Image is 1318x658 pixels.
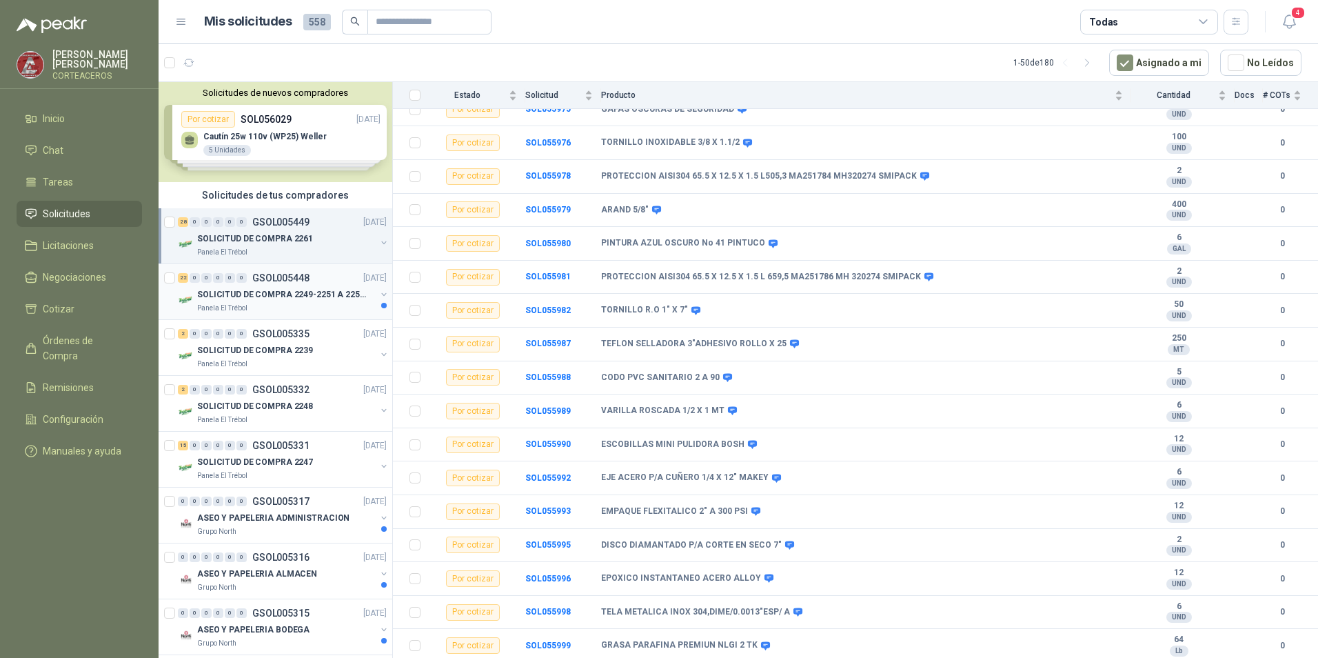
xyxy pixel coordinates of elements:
[350,17,360,26] span: search
[525,372,571,382] a: SOL055988
[363,439,387,452] p: [DATE]
[1263,337,1301,350] b: 0
[525,574,571,584] a: SOL055996
[17,296,142,322] a: Cotizar
[446,637,500,654] div: Por cotizar
[601,607,790,618] b: TELA METALICA INOX 304,DIME/0.0013"ESP/ A
[252,497,310,506] p: GSOL005317
[1263,270,1301,283] b: 0
[1166,143,1192,154] div: UND
[17,106,142,132] a: Inicio
[225,273,235,283] div: 0
[236,217,247,227] div: 0
[178,273,188,283] div: 22
[446,336,500,352] div: Por cotizar
[1166,579,1192,590] div: UND
[525,339,571,348] b: SOL055987
[52,50,142,69] p: [PERSON_NAME] [PERSON_NAME]
[525,406,571,416] b: SOL055989
[446,269,500,286] div: Por cotizar
[601,540,782,551] b: DISCO DIAMANTADO P/A CORTE EN SECO 7"
[178,552,188,562] div: 0
[525,540,571,550] a: SOL055995
[1168,344,1190,355] div: MT
[446,437,500,453] div: Por cotizar
[43,443,121,459] span: Manuales y ayuda
[1131,467,1226,478] b: 6
[201,441,212,450] div: 0
[190,329,200,339] div: 0
[1131,90,1215,100] span: Cantidad
[17,232,142,259] a: Licitaciones
[1263,237,1301,250] b: 0
[525,607,571,617] a: SOL055998
[1277,10,1301,34] button: 4
[446,403,500,419] div: Por cotizar
[178,493,389,537] a: 0 0 0 0 0 0 GSOL005317[DATE] Company LogoASEO Y PAPELERIA ADMINISTRACIONGrupo North
[1131,333,1226,344] b: 250
[213,608,223,618] div: 0
[1131,199,1226,210] b: 400
[525,138,571,148] a: SOL055976
[236,608,247,618] div: 0
[201,552,212,562] div: 0
[17,375,142,401] a: Remisiones
[190,385,200,395] div: 0
[1263,572,1301,586] b: 0
[159,82,392,182] div: Solicitudes de nuevos compradoresPor cotizarSOL056029[DATE] Cautín 25w 110v (WP25) Weller5 Unidad...
[1131,266,1226,277] b: 2
[446,570,500,587] div: Por cotizar
[178,441,188,450] div: 15
[43,206,90,221] span: Solicitudes
[252,385,310,395] p: GSOL005332
[525,473,571,483] b: SOL055992
[1166,444,1192,455] div: UND
[201,385,212,395] div: 0
[1131,601,1226,612] b: 6
[1263,304,1301,317] b: 0
[1131,568,1226,579] b: 12
[17,201,142,227] a: Solicitudes
[446,235,500,252] div: Por cotizar
[1131,166,1226,177] b: 2
[197,288,369,301] p: SOLICITUD DE COMPRA 2249-2251 A 2256-2258 Y 2262
[525,90,582,100] span: Solicitud
[252,552,310,562] p: GSOL005316
[525,439,571,449] a: SOL055990
[601,506,748,517] b: EMPAQUE FLEXITALICO 2" A 300 PSI
[197,359,247,370] p: Panela El Trébol
[1263,103,1301,116] b: 0
[525,306,571,315] b: SOL055982
[178,292,194,308] img: Company Logo
[190,217,200,227] div: 0
[236,385,247,395] div: 0
[43,238,94,253] span: Licitaciones
[178,605,389,649] a: 0 0 0 0 0 0 GSOL005315[DATE] Company LogoASEO Y PAPELERIA BODEGAGrupo North
[601,573,761,584] b: EPOXICO INSTANTANEO ACERO ALLOY
[1263,90,1290,100] span: # COTs
[213,441,223,450] div: 0
[43,270,106,285] span: Negociaciones
[17,264,142,290] a: Negociaciones
[197,582,236,593] p: Grupo North
[43,380,94,395] span: Remisiones
[178,608,188,618] div: 0
[525,205,571,215] a: SOL055979
[525,506,571,516] b: SOL055993
[1263,170,1301,183] b: 0
[1167,243,1191,255] div: GAL
[178,515,194,532] img: Company Logo
[1166,177,1192,188] div: UND
[601,205,649,216] b: ARAND 5/8"
[525,171,571,181] a: SOL055978
[201,217,212,227] div: 0
[197,303,247,314] p: Panela El Trébol
[178,549,389,593] a: 0 0 0 0 0 0 GSOL005316[DATE] Company LogoASEO Y PAPELERIA ALMACENGrupo North
[1166,210,1192,221] div: UND
[201,497,212,506] div: 0
[1220,50,1301,76] button: No Leídos
[303,14,331,30] span: 558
